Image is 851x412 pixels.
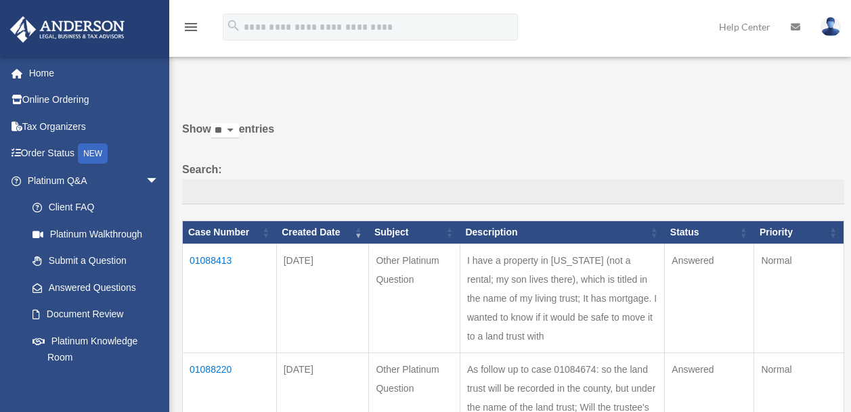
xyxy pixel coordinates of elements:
[6,16,129,43] img: Anderson Advisors Platinum Portal
[183,19,199,35] i: menu
[665,221,754,244] th: Status: activate to sort column ascending
[9,87,179,114] a: Online Ordering
[182,179,844,205] input: Search:
[19,301,173,328] a: Document Review
[9,60,179,87] a: Home
[460,244,664,353] td: I have a property in [US_STATE] (not a rental; my son lives there), which is titled in the name o...
[19,248,173,275] a: Submit a Question
[460,221,664,244] th: Description: activate to sort column ascending
[78,143,108,164] div: NEW
[183,221,277,244] th: Case Number: activate to sort column ascending
[146,167,173,195] span: arrow_drop_down
[182,120,844,152] label: Show entries
[821,17,841,37] img: User Pic
[665,244,754,353] td: Answered
[9,140,179,168] a: Order StatusNEW
[183,24,199,35] a: menu
[276,244,369,353] td: [DATE]
[19,274,166,301] a: Answered Questions
[182,160,844,205] label: Search:
[754,221,844,244] th: Priority: activate to sort column ascending
[183,244,277,353] td: 01088413
[754,244,844,353] td: Normal
[9,113,179,140] a: Tax Organizers
[369,221,460,244] th: Subject: activate to sort column ascending
[211,123,239,139] select: Showentries
[369,244,460,353] td: Other Platinum Question
[276,221,369,244] th: Created Date: activate to sort column ascending
[226,18,241,33] i: search
[19,327,173,371] a: Platinum Knowledge Room
[9,167,173,194] a: Platinum Q&Aarrow_drop_down
[19,221,173,248] a: Platinum Walkthrough
[19,194,173,221] a: Client FAQ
